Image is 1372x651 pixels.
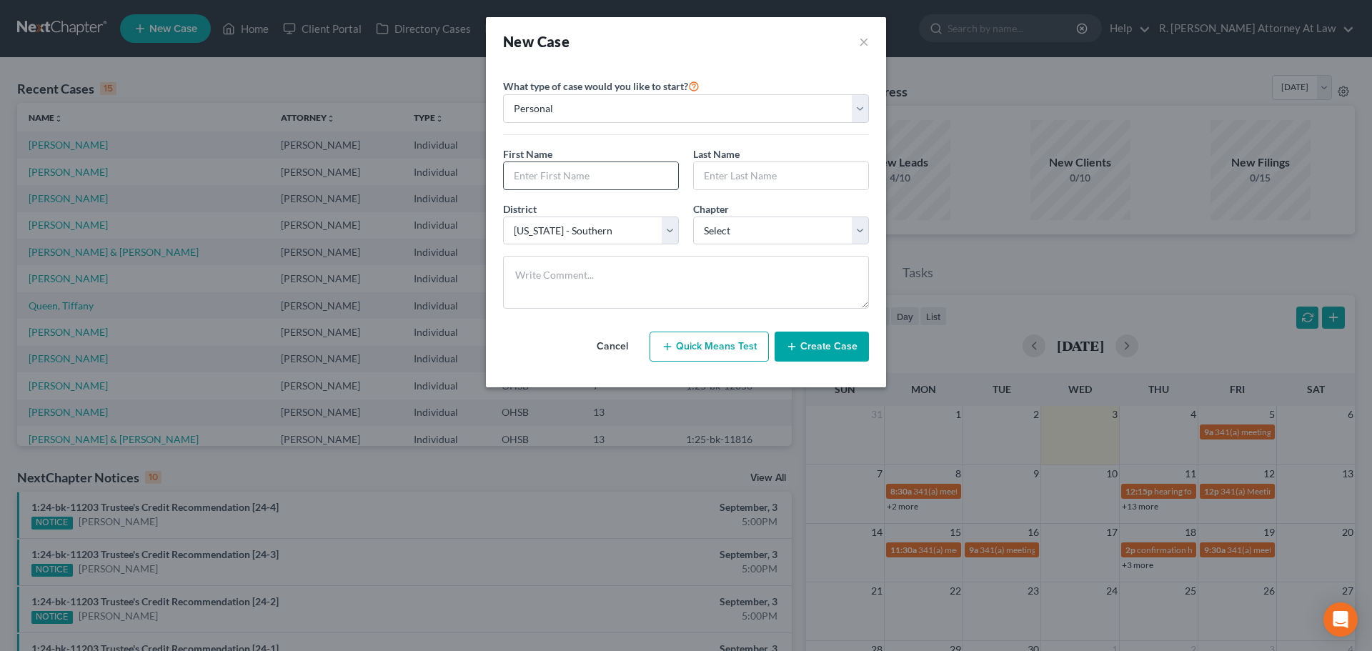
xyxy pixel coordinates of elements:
span: Last Name [693,148,740,160]
span: Chapter [693,203,729,215]
span: District [503,203,537,215]
button: Quick Means Test [650,332,769,362]
button: Cancel [581,332,644,361]
label: What type of case would you like to start? [503,77,700,94]
div: Open Intercom Messenger [1323,602,1358,637]
input: Enter Last Name [694,162,868,189]
span: First Name [503,148,552,160]
button: Create Case [775,332,869,362]
button: × [859,31,869,51]
strong: New Case [503,33,570,50]
input: Enter First Name [504,162,678,189]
